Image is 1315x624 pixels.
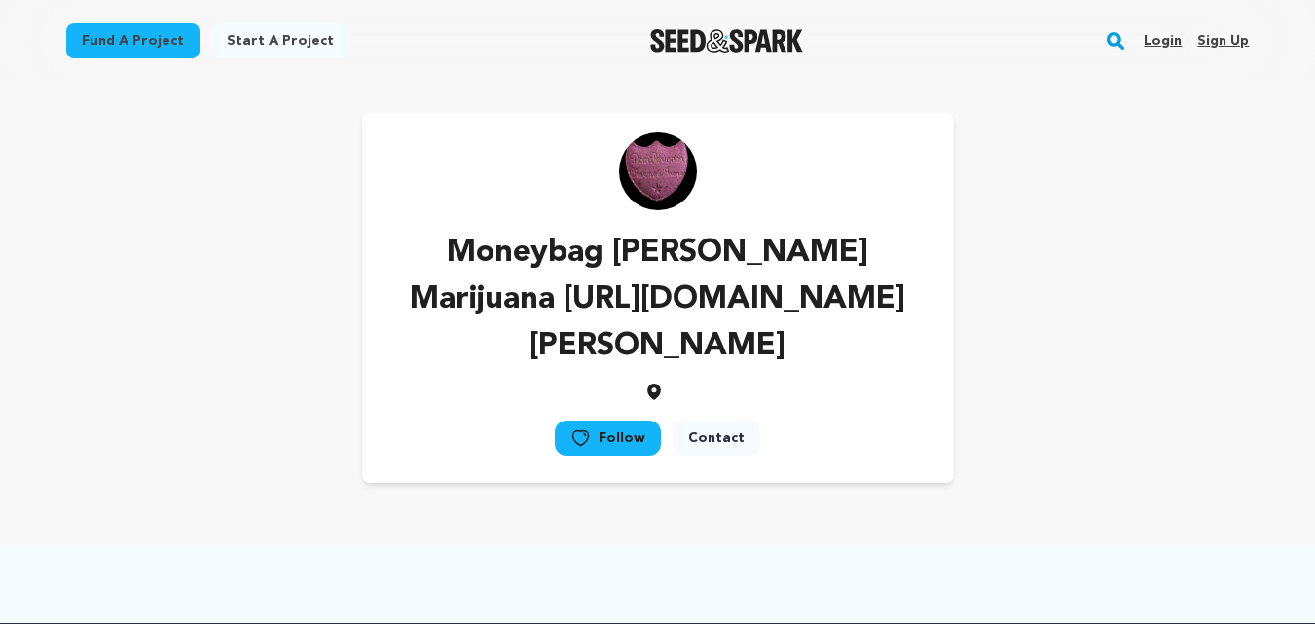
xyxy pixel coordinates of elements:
[673,421,760,456] a: Contact
[619,132,697,210] img: https://seedandspark-static.s3.us-east-2.amazonaws.com/images/User/002/134/956/medium/8de28c958b0...
[1197,25,1249,56] a: Sign up
[393,230,923,370] p: Moneybag [PERSON_NAME] Marijuana [URL][DOMAIN_NAME][PERSON_NAME]
[650,29,803,53] a: Seed&Spark Homepage
[66,23,200,58] a: Fund a project
[211,23,349,58] a: Start a project
[1144,25,1182,56] a: Login
[555,421,661,456] a: Follow
[650,29,803,53] img: Seed&Spark Logo Dark Mode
